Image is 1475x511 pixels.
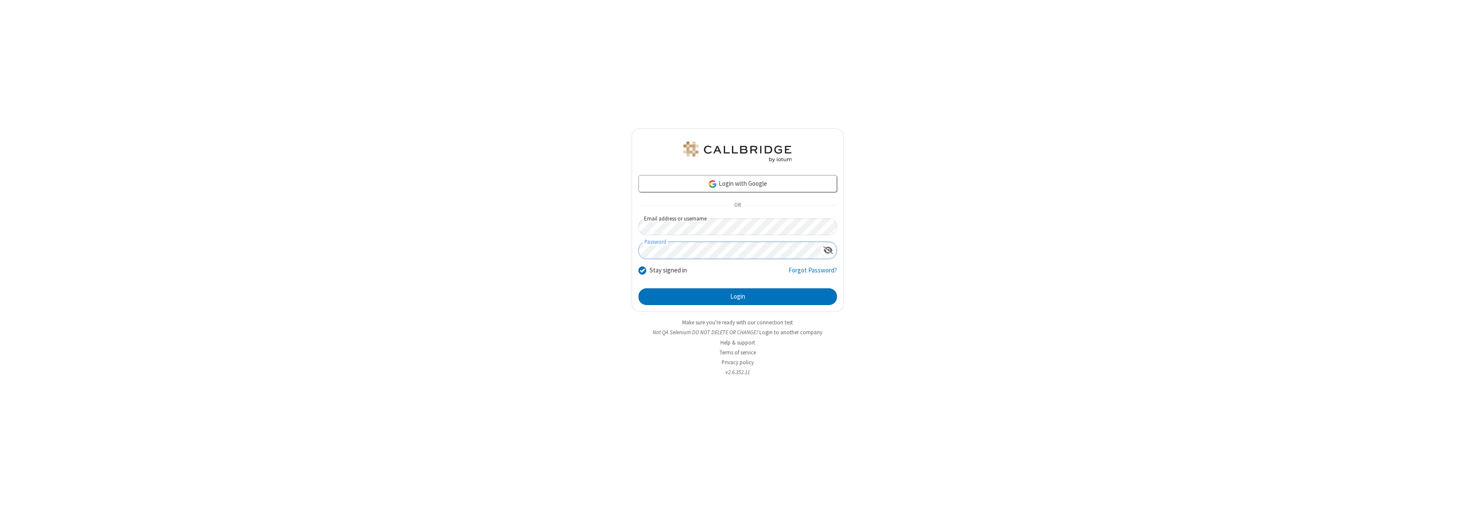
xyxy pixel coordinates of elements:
[820,242,837,258] div: Show password
[638,218,837,235] input: Email address or username
[682,142,793,162] img: QA Selenium DO NOT DELETE OR CHANGE
[650,266,687,275] label: Stay signed in
[789,266,837,282] a: Forgot Password?
[719,349,756,356] a: Terms of service
[638,175,837,192] a: Login with Google
[731,200,744,212] span: OR
[759,328,822,336] button: Login to another company
[632,368,844,376] li: v2.6.352.11
[682,319,793,326] a: Make sure you're ready with our connection test
[639,242,820,259] input: Password
[708,179,717,189] img: google-icon.png
[1454,489,1469,505] iframe: Chat
[632,328,844,336] li: Not QA Selenium DO NOT DELETE OR CHANGE?
[720,339,755,346] a: Help & support
[638,288,837,305] button: Login
[722,359,754,366] a: Privacy policy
